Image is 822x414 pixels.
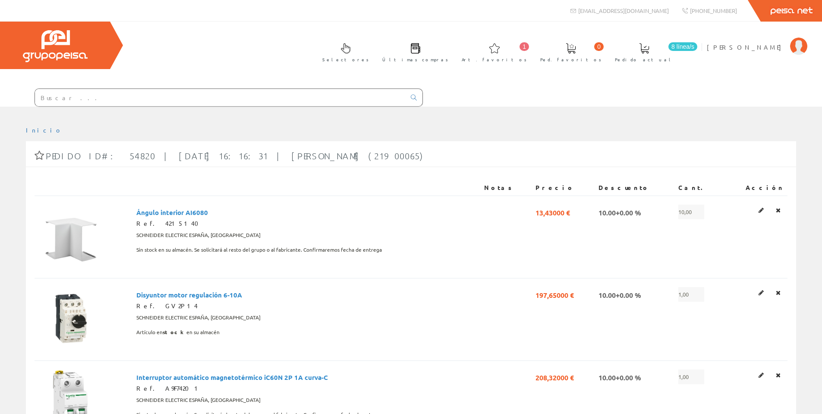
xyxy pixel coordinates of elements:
a: Editar [756,287,766,298]
a: Inicio [26,126,63,134]
div: Ref. A9F74201 [136,384,477,393]
span: 13,43000 € [535,205,570,219]
div: Ref. 4215140 [136,219,477,228]
span: [PERSON_NAME] [707,43,786,51]
span: Selectores [322,55,369,64]
th: Notas [481,180,532,196]
a: [PERSON_NAME] [707,36,807,44]
span: Disyuntor motor regulación 6-10A [136,287,242,302]
th: Descuento [595,180,674,196]
th: Precio [532,180,595,196]
a: Editar [756,370,766,381]
span: 0 [594,42,604,51]
b: stock [163,329,186,335]
a: 8 línea/s Pedido actual [606,36,699,67]
th: Cant. [675,180,725,196]
span: Artículo en en su almacén [136,325,220,340]
span: Pedido actual [615,55,674,64]
span: Sin stock en su almacén. Se solicitará al resto del grupo o al fabricante. Confirmaremos fecha de... [136,243,382,257]
span: 1 [520,42,529,51]
img: Foto artículo Ángulo interior AI6080 (150x150) [38,205,103,269]
span: 10.00+0.00 % [598,205,641,219]
span: SCHNEIDER ELECTRIC ESPAÑA, [GEOGRAPHIC_DATA] [136,393,261,408]
div: Ref. GV2P14 [136,302,477,310]
span: Art. favoritos [462,55,527,64]
a: 1 Art. favoritos [453,36,531,67]
span: 8 línea/s [668,42,697,51]
span: Ángulo interior AI6080 [136,205,208,219]
span: 208,32000 € [535,370,574,384]
span: Interruptor automático magnetotérmico iC60N 2P 1A curva-C [136,370,328,384]
span: 10.00+0.00 % [598,287,641,302]
span: 10.00+0.00 % [598,370,641,384]
span: Ped. favoritos [540,55,602,64]
img: Grupo Peisa [23,30,88,62]
span: Últimas compras [382,55,448,64]
a: Editar [756,205,766,216]
span: 1,00 [678,370,704,384]
span: [PHONE_NUMBER] [690,7,737,14]
span: SCHNEIDER ELECTRIC ESPAÑA, [GEOGRAPHIC_DATA] [136,228,261,243]
a: Eliminar [773,370,783,381]
input: Buscar ... [35,89,406,106]
a: Eliminar [773,205,783,216]
span: 10,00 [678,205,704,219]
span: 197,65000 € [535,287,574,302]
a: Selectores [314,36,373,67]
span: SCHNEIDER ELECTRIC ESPAÑA, [GEOGRAPHIC_DATA] [136,310,261,325]
a: Eliminar [773,287,783,298]
th: Acción [725,180,787,196]
img: Foto artículo Disyuntor motor regulación 6-10A (150x150) [38,287,103,352]
span: 1,00 [678,287,704,302]
span: Pedido ID#: 54820 | [DATE] 16:16:31 | [PERSON_NAME] (21900065) [46,151,426,161]
a: Últimas compras [374,36,453,67]
span: [EMAIL_ADDRESS][DOMAIN_NAME] [578,7,669,14]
